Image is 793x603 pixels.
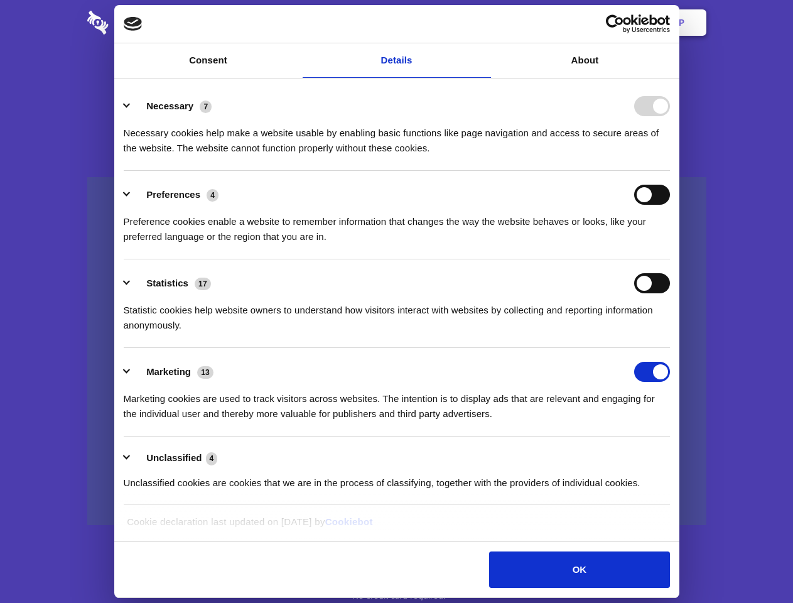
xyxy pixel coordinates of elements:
a: Pricing [369,3,423,42]
a: About [491,43,679,78]
button: Marketing (13) [124,362,222,382]
label: Preferences [146,189,200,200]
a: Usercentrics Cookiebot - opens in a new window [560,14,670,33]
span: 7 [200,100,212,113]
span: 13 [197,366,213,379]
span: 17 [195,278,211,290]
a: Cookiebot [325,516,373,527]
a: Login [569,3,624,42]
div: Necessary cookies help make a website usable by enabling basic functions like page navigation and... [124,116,670,156]
img: logo [124,17,143,31]
h4: Auto-redaction of sensitive data, encrypted data sharing and self-destructing private chats. Shar... [87,114,706,156]
a: Consent [114,43,303,78]
div: Unclassified cookies are cookies that we are in the process of classifying, together with the pro... [124,466,670,491]
button: Unclassified (4) [124,450,225,466]
div: Statistic cookies help website owners to understand how visitors interact with websites by collec... [124,293,670,333]
a: Contact [509,3,567,42]
button: OK [489,551,669,588]
button: Preferences (4) [124,185,227,205]
a: Details [303,43,491,78]
a: Wistia video thumbnail [87,177,706,526]
div: Cookie declaration last updated on [DATE] by [117,514,676,539]
label: Statistics [146,278,188,288]
div: Marketing cookies are used to track visitors across websites. The intention is to display ads tha... [124,382,670,421]
button: Necessary (7) [124,96,220,116]
div: Preference cookies enable a website to remember information that changes the way the website beha... [124,205,670,244]
span: 4 [206,452,218,465]
span: 4 [207,189,218,202]
iframe: Drift Widget Chat Controller [730,540,778,588]
label: Necessary [146,100,193,111]
h1: Eliminate Slack Data Loss. [87,57,706,102]
label: Marketing [146,366,191,377]
img: logo-wordmark-white-trans-d4663122ce5f474addd5e946df7df03e33cb6a1c49d2221995e7729f52c070b2.svg [87,11,195,35]
button: Statistics (17) [124,273,219,293]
